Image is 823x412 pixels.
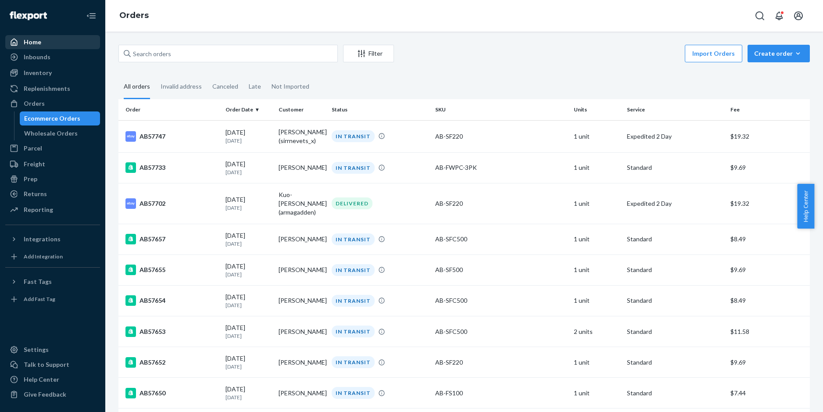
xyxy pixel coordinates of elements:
[435,132,566,141] div: AB-SF220
[570,285,623,316] td: 1 unit
[627,358,723,367] p: Standard
[435,327,566,336] div: AB-SFC500
[5,50,100,64] a: Inbounds
[332,162,375,174] div: IN TRANSIT
[161,75,202,98] div: Invalid address
[570,224,623,254] td: 1 unit
[5,82,100,96] a: Replenishments
[225,128,272,144] div: [DATE]
[225,301,272,309] p: [DATE]
[332,326,375,337] div: IN TRANSIT
[5,157,100,171] a: Freight
[225,195,272,211] div: [DATE]
[627,235,723,244] p: Standard
[5,275,100,289] button: Fast Tags
[5,292,100,306] a: Add Fast Tag
[627,389,723,398] p: Standard
[797,184,814,229] button: Help Center
[24,38,41,47] div: Home
[332,197,372,209] div: DELIVERED
[118,99,222,120] th: Order
[570,347,623,378] td: 1 unit
[24,175,37,183] div: Prep
[344,49,394,58] div: Filter
[279,106,325,113] div: Customer
[5,97,100,111] a: Orders
[570,254,623,285] td: 1 unit
[24,129,78,138] div: Wholesale Orders
[627,163,723,172] p: Standard
[125,234,218,244] div: AB57657
[623,99,727,120] th: Service
[332,356,375,368] div: IN TRANSIT
[754,49,803,58] div: Create order
[770,7,788,25] button: Open notifications
[727,152,810,183] td: $9.69
[24,53,50,61] div: Inbounds
[24,190,47,198] div: Returns
[24,144,42,153] div: Parcel
[124,75,150,99] div: All orders
[24,68,52,77] div: Inventory
[24,295,55,303] div: Add Fast Tag
[332,264,375,276] div: IN TRANSIT
[24,114,80,123] div: Ecommerce Orders
[20,111,100,125] a: Ecommerce Orders
[125,357,218,368] div: AB57652
[24,160,45,168] div: Freight
[435,163,566,172] div: AB-FWPC-3PK
[570,152,623,183] td: 1 unit
[570,120,623,152] td: 1 unit
[435,296,566,305] div: AB-SFC500
[570,378,623,408] td: 1 unit
[225,262,272,278] div: [DATE]
[570,316,623,347] td: 2 units
[24,345,49,354] div: Settings
[225,323,272,340] div: [DATE]
[222,99,275,120] th: Order Date
[727,99,810,120] th: Fee
[125,265,218,275] div: AB57655
[82,7,100,25] button: Close Navigation
[24,360,69,369] div: Talk to Support
[225,137,272,144] p: [DATE]
[275,183,328,224] td: Kuo-[PERSON_NAME] (armagadden)
[748,45,810,62] button: Create order
[767,386,814,408] iframe: Opens a widget where you can chat to one of our agents
[5,373,100,387] a: Help Center
[5,141,100,155] a: Parcel
[24,205,53,214] div: Reporting
[435,199,566,208] div: AB-SF220
[24,99,45,108] div: Orders
[627,327,723,336] p: Standard
[119,11,149,20] a: Orders
[125,295,218,306] div: AB57654
[332,387,375,399] div: IN TRANSIT
[125,131,218,142] div: AB57747
[5,387,100,401] button: Give Feedback
[727,254,810,285] td: $9.69
[225,332,272,340] p: [DATE]
[225,293,272,309] div: [DATE]
[5,35,100,49] a: Home
[275,378,328,408] td: [PERSON_NAME]
[225,231,272,247] div: [DATE]
[5,250,100,264] a: Add Integration
[10,11,47,20] img: Flexport logo
[5,358,100,372] button: Talk to Support
[225,160,272,176] div: [DATE]
[272,75,309,98] div: Not Imported
[225,168,272,176] p: [DATE]
[5,203,100,217] a: Reporting
[727,120,810,152] td: $19.32
[5,343,100,357] a: Settings
[225,240,272,247] p: [DATE]
[5,232,100,246] button: Integrations
[225,385,272,401] div: [DATE]
[225,363,272,370] p: [DATE]
[5,187,100,201] a: Returns
[727,285,810,316] td: $8.49
[570,183,623,224] td: 1 unit
[751,7,769,25] button: Open Search Box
